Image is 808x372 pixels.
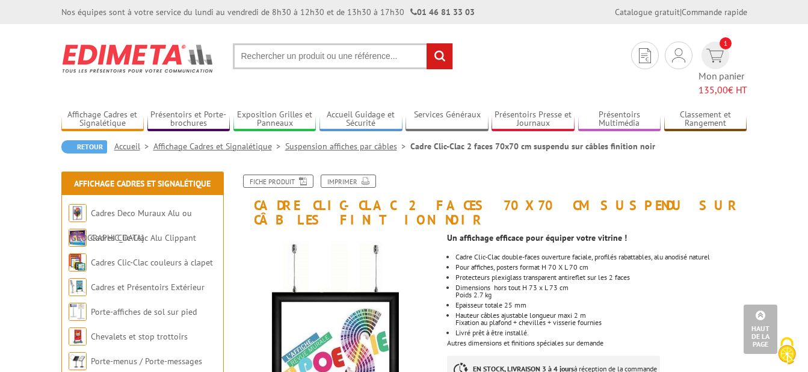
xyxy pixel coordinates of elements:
a: Cadres Clic-Clac Alu Clippant [91,232,196,243]
a: Haut de la page [744,305,777,354]
img: Edimeta [61,36,215,81]
img: devis rapide [672,48,685,63]
img: Cadres et Présentoirs Extérieur [69,278,87,296]
p: Hauteur câbles ajustable longueur maxi 2 m Fixation au plafond + chevilles + visserie fournies [455,312,747,326]
a: Fiche produit [243,175,313,188]
h1: Cadre Clic-Clac 2 faces 70x70 cm suspendu sur câbles finition noir [227,175,756,227]
a: Exposition Grilles et Panneaux [233,110,316,129]
div: Nos équipes sont à votre service du lundi au vendredi de 8h30 à 12h30 et de 13h30 à 17h30 [61,6,475,18]
div: | [615,6,747,18]
a: Chevalets et stop trottoirs [91,331,188,342]
p: Poids 2.7 kg [455,291,747,299]
a: Imprimer [321,175,376,188]
a: Retour [61,140,107,153]
a: Porte-menus / Porte-messages [91,356,202,367]
a: Présentoirs et Porte-brochures [147,110,230,129]
a: Affichage Cadres et Signalétique [61,110,144,129]
a: Catalogue gratuit [615,7,680,17]
img: Chevalets et stop trottoirs [69,327,87,346]
a: Cadres et Présentoirs Extérieur [91,282,205,293]
a: Présentoirs Multimédia [578,110,661,129]
a: Classement et Rangement [664,110,747,129]
span: € HT [699,83,747,97]
strong: 01 46 81 33 03 [410,7,475,17]
img: Cadres Clic-Clac couleurs à clapet [69,253,87,271]
a: Présentoirs Presse et Journaux [492,110,575,129]
input: rechercher [427,43,452,69]
p: Livré prêt à être installé. [455,329,747,336]
a: Suspension affiches par câbles [285,141,410,152]
li: Cadre Clic-Clac double-faces ouverture faciale, profilés rabattables, alu anodisé naturel [455,253,747,261]
img: Cadres Deco Muraux Alu ou Bois [69,204,87,222]
span: Mon panier [699,69,747,97]
a: Affichage Cadres et Signalétique [74,178,211,189]
a: Cadres Clic-Clac couleurs à clapet [91,257,213,268]
p: Epaisseur totale 25 mm [455,302,747,309]
a: Accueil Guidage et Sécurité [319,110,402,129]
img: devis rapide [706,49,724,63]
p: Dimensions hors tout H 73 x L 73 cm [455,284,747,291]
span: 1 [720,37,732,49]
a: Cadres Deco Muraux Alu ou [GEOGRAPHIC_DATA] [69,208,192,243]
strong: Un affichage efficace pour équiper votre vitrine ! [447,232,627,243]
a: Affichage Cadres et Signalétique [153,141,285,152]
li: Pour affiches, posters format H 70 X L 70 cm [455,264,747,271]
input: Rechercher un produit ou une référence... [233,43,453,69]
a: Commande rapide [682,7,747,17]
li: Protecteurs plexiglass transparent antireflet sur les 2 faces [455,274,747,281]
img: devis rapide [639,48,651,63]
span: 135,00 [699,84,728,96]
img: Cookies (fenêtre modale) [772,336,802,366]
img: Porte-affiches de sol sur pied [69,303,87,321]
button: Cookies (fenêtre modale) [766,331,808,372]
a: Porte-affiches de sol sur pied [91,306,197,317]
a: Accueil [114,141,153,152]
a: Services Généraux [406,110,489,129]
a: devis rapide 1 Mon panier 135,00€ HT [699,42,747,97]
li: Cadre Clic-Clac 2 faces 70x70 cm suspendu sur câbles finition noir [410,140,655,152]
